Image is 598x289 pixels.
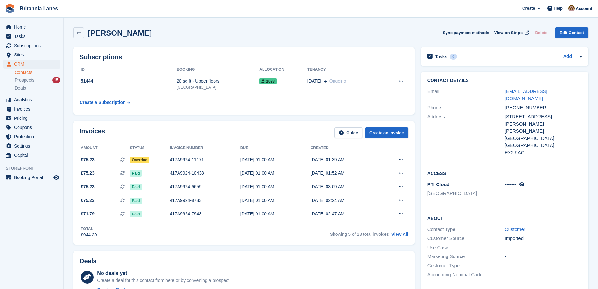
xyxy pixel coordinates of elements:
a: menu [3,41,60,50]
span: Deals [15,85,26,91]
span: £75.23 [81,170,95,177]
span: ••••••• [505,182,517,187]
span: Booking Portal [14,173,52,182]
div: £944.30 [81,232,97,238]
th: Due [240,143,311,153]
span: Overdue [130,157,149,163]
span: Coupons [14,123,52,132]
div: Accounting Nominal Code [427,271,505,278]
span: 1023 [259,78,277,84]
div: 0 [450,54,457,60]
span: £75.23 [81,184,95,190]
span: Showing 5 of 13 total invoices [330,232,389,237]
span: Ongoing [329,78,346,83]
a: View on Stripe [492,27,530,38]
button: Sync payment methods [443,27,489,38]
th: Invoice number [170,143,240,153]
div: [DATE] 02:47 AM [311,211,381,217]
span: Home [14,23,52,32]
div: 51444 [80,78,177,84]
div: Total [81,226,97,232]
h2: About [427,215,582,221]
div: [DATE] 01:00 AM [240,197,311,204]
div: 417A9924-8783 [170,197,240,204]
a: Britannia Lanes [17,3,60,14]
div: 20 sq ft - Upper floors [177,78,259,84]
div: - [505,262,582,270]
a: Edit Contact [555,27,588,38]
a: menu [3,132,60,141]
a: View All [391,232,408,237]
th: Amount [80,143,130,153]
a: Prospects 15 [15,77,60,83]
div: [DATE] 02:24 AM [311,197,381,204]
a: menu [3,60,60,69]
span: Sites [14,50,52,59]
span: Paid [130,184,142,190]
div: [DATE] 01:00 AM [240,170,311,177]
th: Created [311,143,381,153]
a: Deals [15,85,60,91]
div: [DATE] 01:00 AM [240,184,311,190]
span: PTI Cloud [427,182,450,187]
div: Email [427,88,505,102]
a: menu [3,95,60,104]
div: 417A9924-9659 [170,184,240,190]
th: Booking [177,65,259,75]
div: [DATE] 01:39 AM [311,156,381,163]
span: Paid [130,211,142,217]
div: [DATE] 01:52 AM [311,170,381,177]
div: 417A9924-10438 [170,170,240,177]
div: Create a deal for this contact from here or by converting a prospect. [97,277,230,284]
div: [PHONE_NUMBER] [505,104,582,112]
div: [GEOGRAPHIC_DATA] [177,84,259,90]
div: Customer Type [427,262,505,270]
div: [STREET_ADDRESS][PERSON_NAME][PERSON_NAME] [505,113,582,135]
a: menu [3,32,60,41]
div: Create a Subscription [80,99,126,106]
a: menu [3,114,60,123]
h2: [PERSON_NAME] [88,29,152,37]
a: menu [3,173,60,182]
span: CRM [14,60,52,69]
div: [DATE] 01:00 AM [240,156,311,163]
li: [GEOGRAPHIC_DATA] [427,190,505,197]
a: menu [3,23,60,32]
span: Tasks [14,32,52,41]
a: Guide [334,127,362,138]
div: Address [427,113,505,156]
div: - [505,253,582,260]
span: £75.23 [81,197,95,204]
div: Contact Type [427,226,505,233]
span: Storefront [6,165,63,171]
a: [EMAIL_ADDRESS][DOMAIN_NAME] [505,89,547,101]
div: [DATE] 01:00 AM [240,211,311,217]
th: Allocation [259,65,307,75]
h2: Subscriptions [80,54,408,61]
div: Use Case [427,244,505,251]
span: [DATE] [307,78,321,84]
div: Customer Source [427,235,505,242]
span: View on Stripe [494,30,523,36]
h2: Contact Details [427,78,582,83]
div: Imported [505,235,582,242]
h2: Deals [80,257,96,265]
span: Help [554,5,563,11]
th: Tenancy [307,65,383,75]
a: menu [3,151,60,160]
div: Phone [427,104,505,112]
a: menu [3,123,60,132]
th: Status [130,143,170,153]
div: Marketing Source [427,253,505,260]
h2: Invoices [80,127,105,138]
span: Invoices [14,105,52,113]
span: Settings [14,141,52,150]
img: stora-icon-8386f47178a22dfd0bd8f6a31ec36ba5ce8667c1dd55bd0f319d3a0aa187defe.svg [5,4,15,13]
div: [GEOGRAPHIC_DATA] [505,142,582,149]
a: Create a Subscription [80,97,130,108]
div: 417A9924-7943 [170,211,240,217]
span: Capital [14,151,52,160]
a: menu [3,105,60,113]
div: - [505,244,582,251]
a: Add [563,53,572,61]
